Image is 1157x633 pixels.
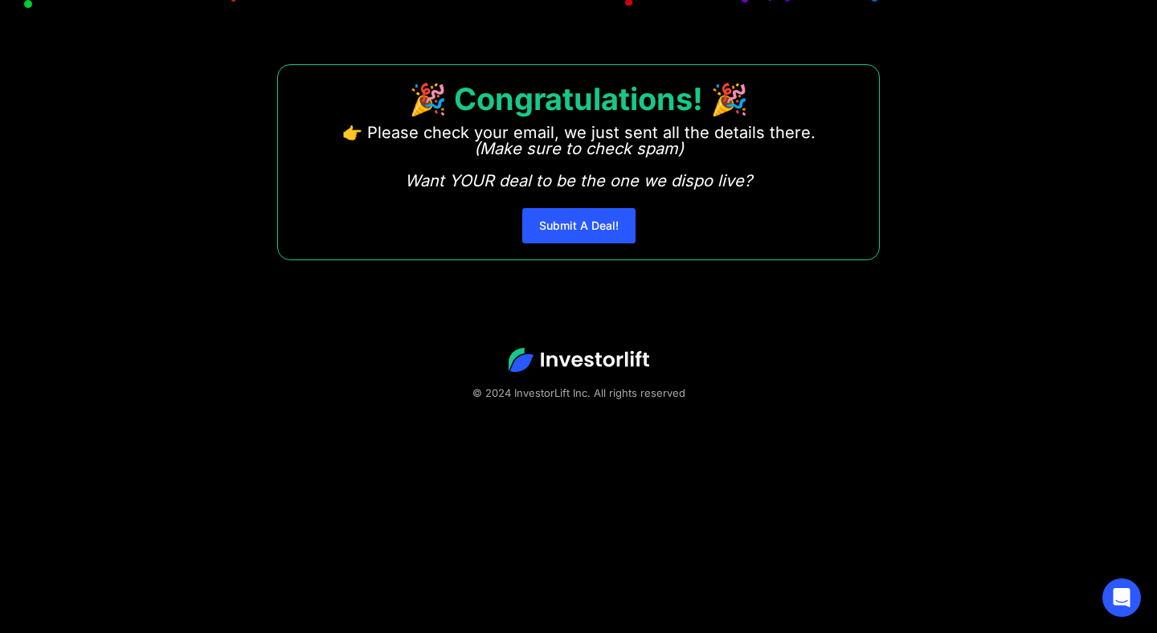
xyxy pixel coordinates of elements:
[1102,578,1141,617] div: Open Intercom Messenger
[522,208,636,243] a: Submit A Deal!
[342,125,816,189] p: 👉 Please check your email, we just sent all the details there. ‍
[405,139,752,190] em: (Make sure to check spam) Want YOUR deal to be the one we dispo live?
[56,385,1101,401] div: © 2024 InvestorLift Inc. All rights reserved
[409,80,748,117] strong: 🎉 Congratulations! 🎉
